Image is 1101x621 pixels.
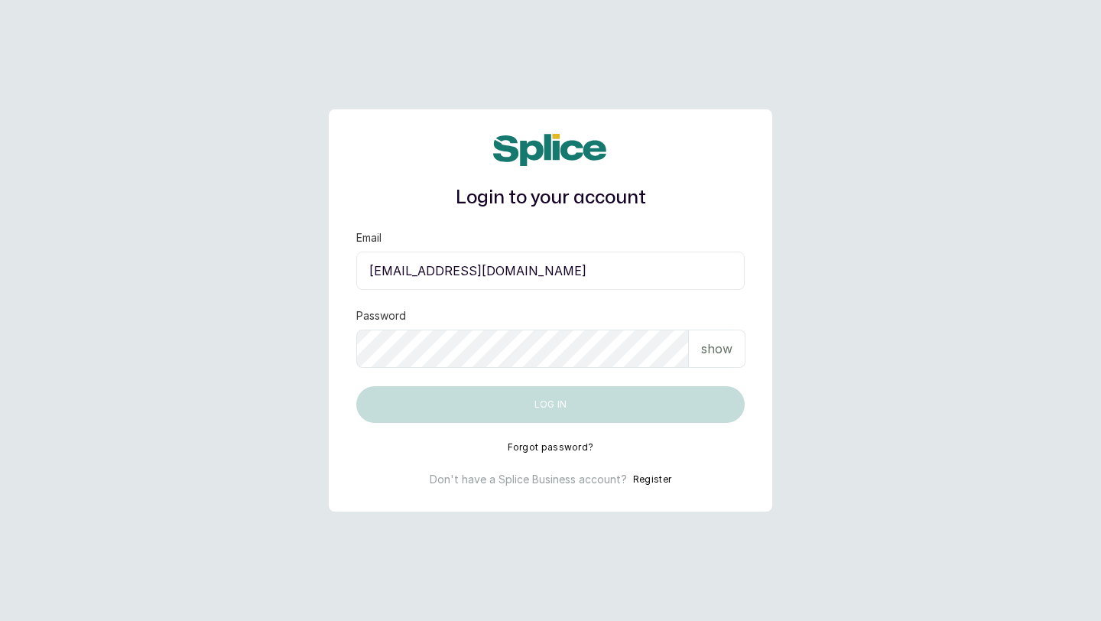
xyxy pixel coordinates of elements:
button: Register [633,472,671,487]
label: Password [356,308,406,324]
input: email@acme.com [356,252,745,290]
label: Email [356,230,382,245]
button: Log in [356,386,745,423]
button: Forgot password? [508,441,594,454]
p: show [701,340,732,358]
h1: Login to your account [356,184,745,212]
p: Don't have a Splice Business account? [430,472,627,487]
